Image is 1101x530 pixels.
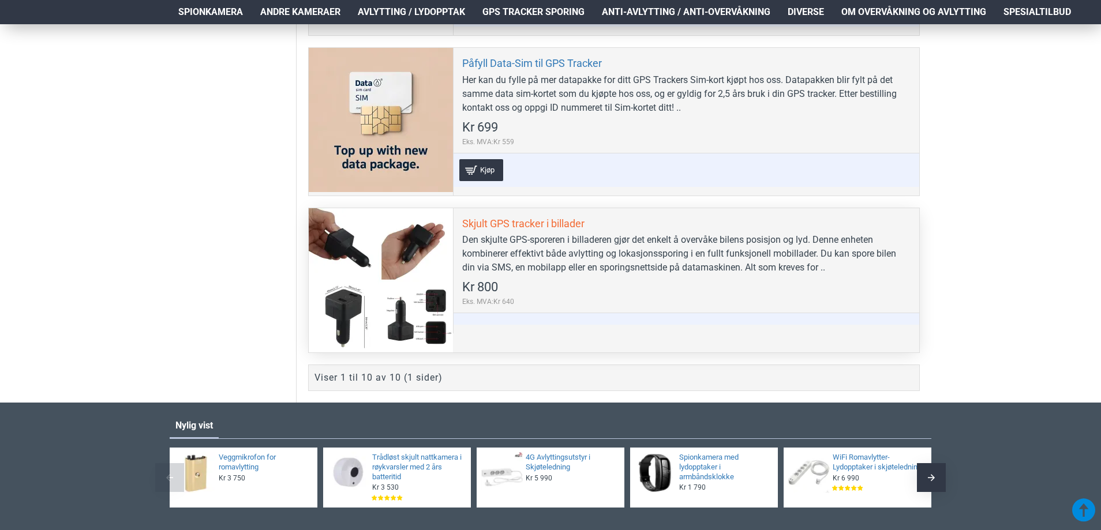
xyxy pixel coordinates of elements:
[128,74,194,81] div: Keywords by Traffic
[115,73,124,82] img: tab_keywords_by_traffic_grey.svg
[679,453,771,482] a: Spionkamera med lydopptaker i armbåndsklokke
[602,5,770,19] span: Anti-avlytting / Anti-overvåkning
[372,453,464,482] a: Trådløst skjult nattkamera i røykvarsler med 2 års batteritid
[462,121,498,134] span: Kr 699
[1003,5,1071,19] span: Spesialtilbud
[18,30,28,39] img: website_grey.svg
[462,233,911,275] div: Den skjulte GPS-sporeren i billaderen gjør det enkelt å overvåke bilens posisjon og lyd. Denne en...
[477,166,497,174] span: Kjøp
[327,452,369,494] img: Trådløst skjult nattkamera i røykvarsler med 2 års batteritid
[372,483,399,492] span: Kr 3 530
[788,5,824,19] span: Diverse
[219,453,310,472] a: Veggmikrofon for romavlytting
[462,296,514,307] span: Eks. MVA:Kr 640
[679,483,706,492] span: Kr 1 790
[170,414,219,437] a: Nylig vist
[358,5,465,19] span: Avlytting / Lydopptak
[219,473,245,483] span: Kr 3 750
[155,463,184,492] div: Previous slide
[462,217,585,230] a: Skjult GPS tracker i billader
[178,5,243,19] span: Spionkamera
[917,463,946,492] div: Next slide
[462,137,514,147] span: Eks. MVA:Kr 559
[260,5,340,19] span: Andre kameraer
[526,453,617,472] a: 4G Avlyttingsutstyr i Skjøteledning
[526,473,552,483] span: Kr 5 990
[841,5,986,19] span: Om overvåkning og avlytting
[314,371,443,385] div: Viser 1 til 10 av 10 (1 sider)
[18,18,28,28] img: logo_orange.svg
[31,73,40,82] img: tab_domain_overview_orange.svg
[482,5,585,19] span: GPS Tracker Sporing
[833,473,859,483] span: Kr 6 990
[309,208,453,352] a: Skjult GPS tracker i billader Skjult GPS tracker i billader
[634,452,676,494] img: Spionkamera med lydopptaker i armbåndsklokke
[30,30,127,39] div: Domain: [DOMAIN_NAME]
[174,452,216,494] img: Veggmikrofon for romavlytting
[309,48,453,192] a: Påfyll Data-Sim til GPS Tracker
[481,452,523,494] img: 4G Avlyttingsutstyr i Skjøteledning
[833,453,924,472] a: WiFi Romavlytter-Lydopptaker i skjøteledning
[462,73,911,115] div: Her kan du fylle på mer datapakke for ditt GPS Trackers Sim-kort kjøpt hos oss. Datapakken blir f...
[788,452,830,494] img: WiFi Romavlytter-Lydopptaker i skjøteledning
[462,57,602,70] a: Påfyll Data-Sim til GPS Tracker
[44,74,103,81] div: Domain Overview
[32,18,57,28] div: v 4.0.25
[462,281,498,294] span: Kr 800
